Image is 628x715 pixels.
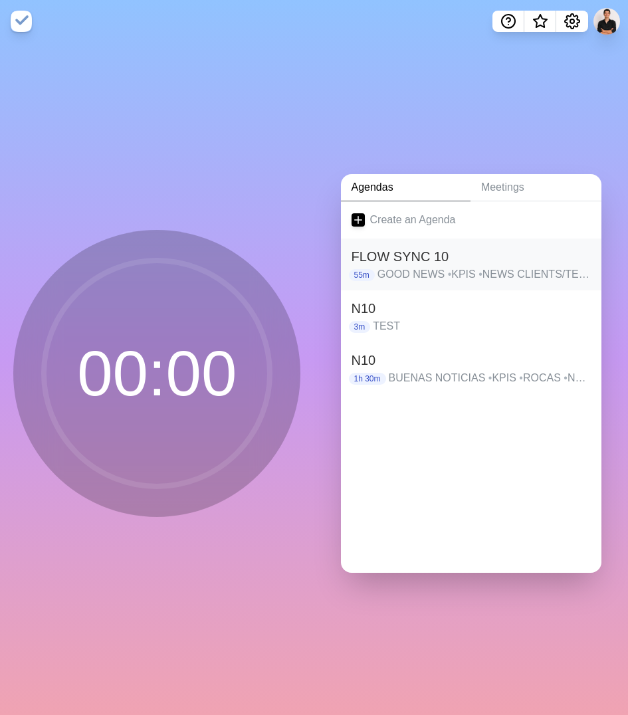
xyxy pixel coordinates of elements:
span: • [564,372,568,383]
span: • [478,268,482,280]
p: 3m [349,321,371,333]
p: 1h 30m [349,373,386,385]
img: timeblocks logo [11,11,32,32]
p: BUENAS NOTICIAS KPIS ROCAS NEWS CLIENTES/EQUIPO TAREAS ASUNTOS CIERRE (REVIEW TO DO, CALIFICACION) [389,370,591,386]
a: Agendas [341,174,471,201]
p: TEST [373,318,591,334]
p: 55m [349,269,375,281]
a: Create an Agenda [341,201,602,239]
a: Meetings [471,174,601,201]
h2: FLOW SYNC 10 [352,247,591,266]
button: Settings [556,11,588,32]
button: What’s new [524,11,556,32]
button: Help [492,11,524,32]
span: • [488,372,492,383]
h2: N10 [352,350,591,370]
span: • [448,268,452,280]
p: GOOD NEWS KPIS NEWS CLIENTS/TEAM ASUNTOS TASK CHECKOUT (X/10) [377,266,591,282]
h2: N10 [352,298,591,318]
span: • [519,372,523,383]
